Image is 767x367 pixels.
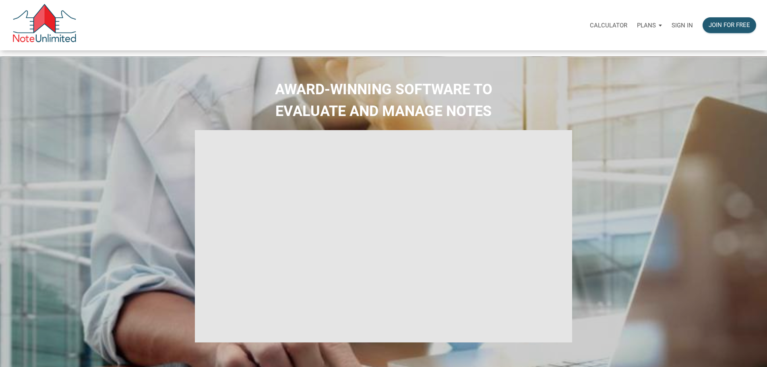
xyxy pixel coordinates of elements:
[632,13,667,37] button: Plans
[585,12,632,38] a: Calculator
[672,22,693,29] p: Sign in
[590,22,627,29] p: Calculator
[6,79,761,122] h2: AWARD-WINNING SOFTWARE TO EVALUATE AND MANAGE NOTES
[709,21,750,30] div: Join for free
[667,12,698,38] a: Sign in
[632,12,667,38] a: Plans
[703,17,756,33] button: Join for free
[637,22,656,29] p: Plans
[195,130,573,342] iframe: NoteUnlimited
[698,12,761,38] a: Join for free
